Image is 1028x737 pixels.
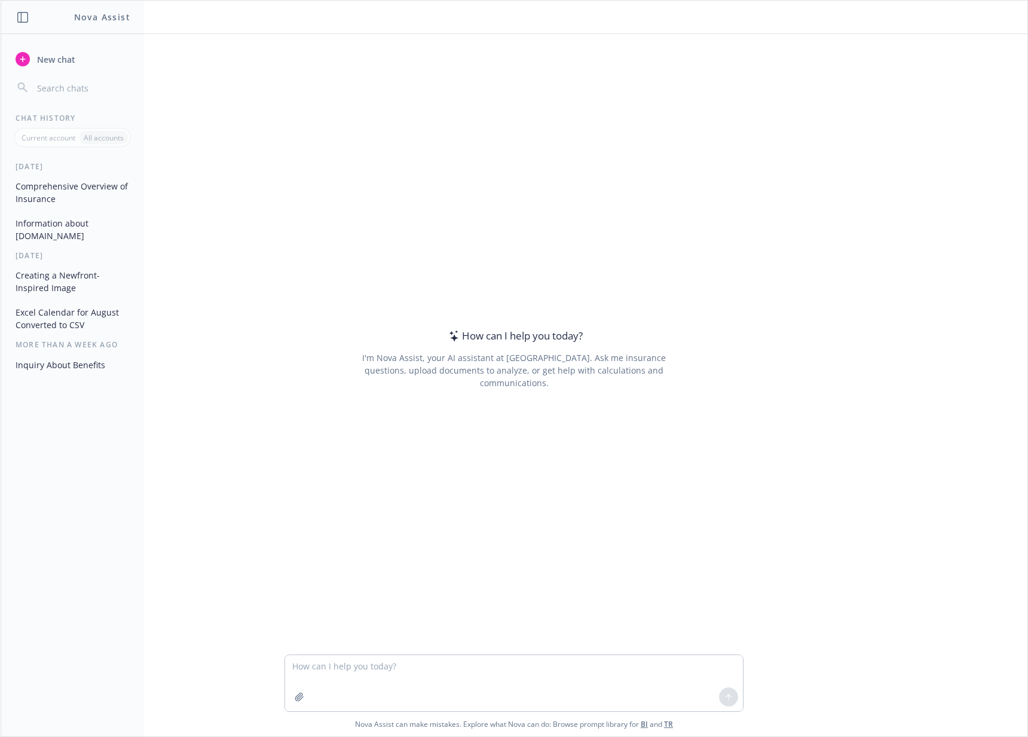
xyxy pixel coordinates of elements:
[35,53,75,66] span: New chat
[22,133,75,143] p: Current account
[445,328,583,344] div: How can I help you today?
[84,133,124,143] p: All accounts
[11,48,134,70] button: New chat
[1,340,144,350] div: More than a week ago
[11,176,134,209] button: Comprehensive Overview of Insurance
[1,161,144,172] div: [DATE]
[1,113,144,123] div: Chat History
[74,11,130,23] h1: Nova Assist
[11,302,134,335] button: Excel Calendar for August Converted to CSV
[35,79,130,96] input: Search chats
[345,351,682,389] div: I'm Nova Assist, your AI assistant at [GEOGRAPHIC_DATA]. Ask me insurance questions, upload docum...
[11,355,134,375] button: Inquiry About Benefits
[641,719,648,729] a: BI
[11,213,134,246] button: Information about [DOMAIN_NAME]
[11,265,134,298] button: Creating a Newfront-Inspired Image
[664,719,673,729] a: TR
[5,712,1023,736] span: Nova Assist can make mistakes. Explore what Nova can do: Browse prompt library for and
[1,250,144,261] div: [DATE]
